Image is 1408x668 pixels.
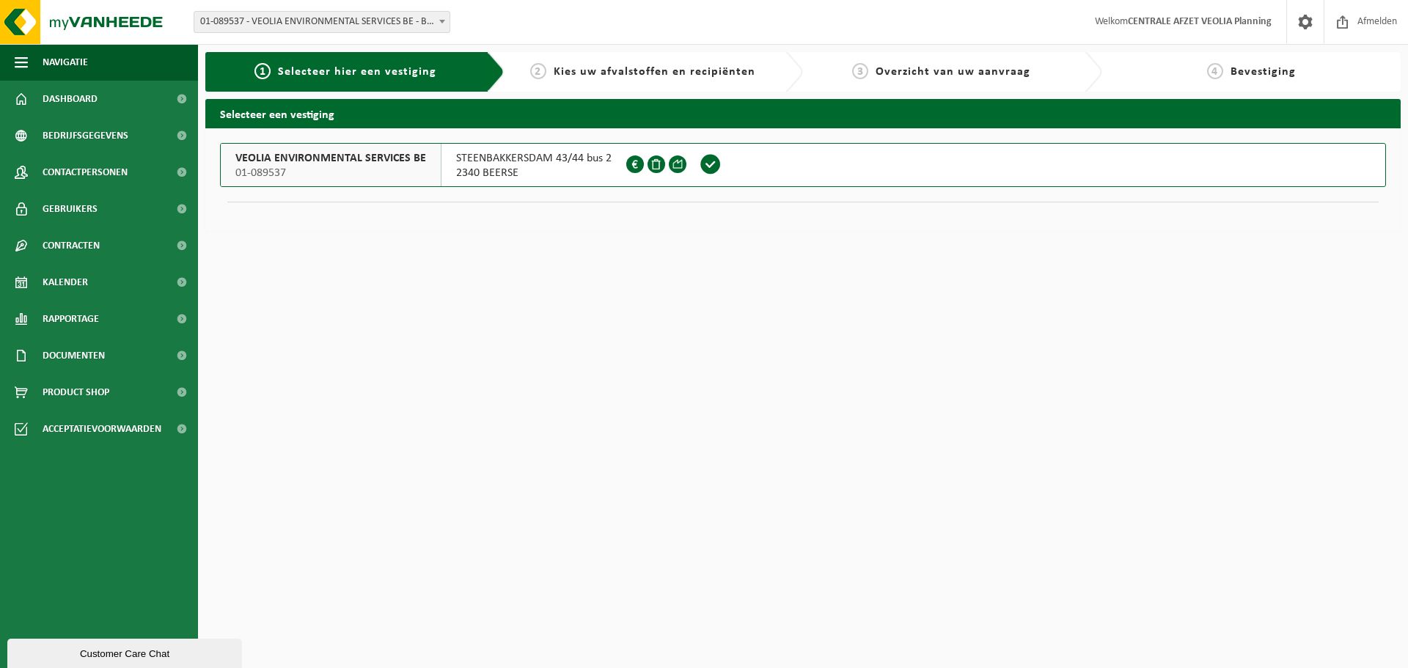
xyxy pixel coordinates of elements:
span: Contactpersonen [43,154,128,191]
span: Gebruikers [43,191,98,227]
span: 4 [1207,63,1223,79]
span: Selecteer hier een vestiging [278,66,436,78]
span: Bedrijfsgegevens [43,117,128,154]
span: Product Shop [43,374,109,411]
span: Documenten [43,337,105,374]
span: VEOLIA ENVIRONMENTAL SERVICES BE [235,151,426,166]
span: Rapportage [43,301,99,337]
span: Dashboard [43,81,98,117]
span: Overzicht van uw aanvraag [876,66,1030,78]
span: Kalender [43,264,88,301]
span: Bevestiging [1231,66,1296,78]
span: 2 [530,63,546,79]
span: Kies uw afvalstoffen en recipiënten [554,66,755,78]
span: 1 [254,63,271,79]
span: Acceptatievoorwaarden [43,411,161,447]
iframe: chat widget [7,636,245,668]
span: 01-089537 [235,166,426,180]
span: 01-089537 - VEOLIA ENVIRONMENTAL SERVICES BE - BEERSE [194,12,450,32]
span: 01-089537 - VEOLIA ENVIRONMENTAL SERVICES BE - BEERSE [194,11,450,33]
span: 3 [852,63,868,79]
h2: Selecteer een vestiging [205,99,1401,128]
strong: CENTRALE AFZET VEOLIA Planning [1128,16,1272,27]
span: Contracten [43,227,100,264]
span: 2340 BEERSE [456,166,612,180]
button: VEOLIA ENVIRONMENTAL SERVICES BE 01-089537 STEENBAKKERSDAM 43/44 bus 22340 BEERSE [220,143,1386,187]
span: Navigatie [43,44,88,81]
span: STEENBAKKERSDAM 43/44 bus 2 [456,151,612,166]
